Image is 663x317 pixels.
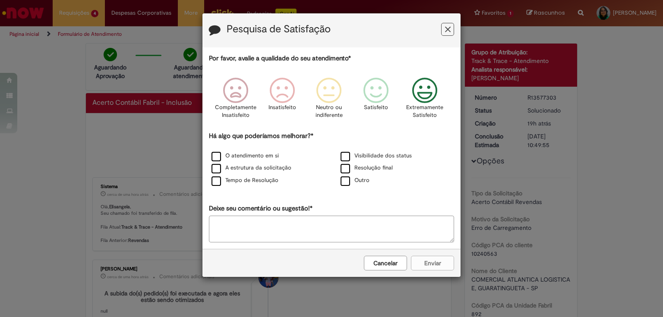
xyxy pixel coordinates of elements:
p: Extremamente Satisfeito [406,104,443,119]
div: Há algo que poderíamos melhorar?* [209,132,454,187]
div: Completamente Insatisfeito [214,71,258,130]
label: Por favor, avalie a qualidade do seu atendimento* [209,54,351,63]
label: Outro [341,176,369,185]
label: Tempo de Resolução [212,176,278,185]
div: Satisfeito [354,71,398,130]
label: Visibilidade dos status [341,152,412,160]
label: Pesquisa de Satisfação [227,24,331,35]
label: O atendimento em si [212,152,279,160]
p: Satisfeito [364,104,388,112]
label: Deixe seu comentário ou sugestão!* [209,204,313,213]
div: Neutro ou indiferente [307,71,351,130]
div: Insatisfeito [260,71,304,130]
button: Cancelar [364,256,407,270]
label: A estrutura da solicitação [212,164,291,172]
p: Neutro ou indiferente [313,104,344,119]
label: Resolução final [341,164,393,172]
div: Extremamente Satisfeito [401,71,450,130]
p: Completamente Insatisfeito [215,104,256,119]
p: Insatisfeito [268,104,296,112]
